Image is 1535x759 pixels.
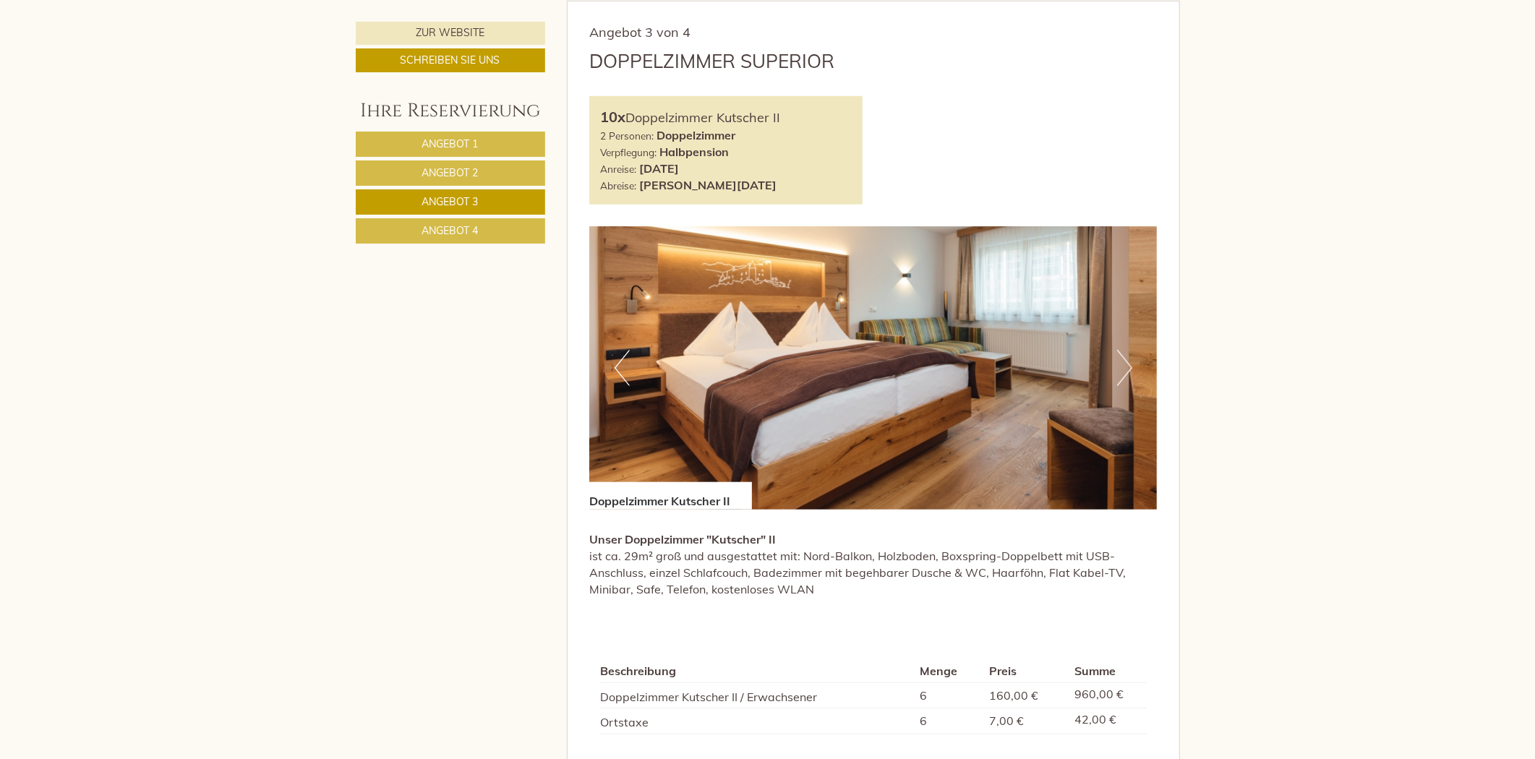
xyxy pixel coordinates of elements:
[983,660,1069,682] th: Preis
[600,129,654,142] small: 2 Personen:
[1069,708,1146,734] td: 42,00 €
[356,22,545,45] a: Zur Website
[639,161,679,176] b: [DATE]
[600,107,852,128] div: Doppelzimmer Kutscher II
[422,195,479,208] span: Angebot 3
[356,98,545,124] div: Ihre Reservierung
[914,708,983,734] td: 6
[356,48,545,72] a: Schreiben Sie uns
[639,178,777,192] b: [PERSON_NAME][DATE]
[600,163,636,175] small: Anreise:
[589,226,1157,510] img: image
[589,531,1158,597] p: ist ca. 29m² groß und ausgestattet mit: Nord-Balkon, Holzboden, Boxspring-Doppelbett mit USB-Ansc...
[600,108,625,126] b: 10x
[1117,350,1132,386] button: Next
[659,145,729,159] b: Halbpension
[422,137,479,150] span: Angebot 1
[1069,682,1146,708] td: 960,00 €
[600,708,914,734] td: Ortstaxe
[914,660,983,682] th: Menge
[914,682,983,708] td: 6
[1069,660,1146,682] th: Summe
[422,166,479,179] span: Angebot 2
[589,482,752,510] div: Doppelzimmer Kutscher II
[589,24,690,40] span: Angebot 3 von 4
[600,682,914,708] td: Doppelzimmer Kutscher II / Erwachsener
[600,660,914,682] th: Beschreibung
[589,48,834,74] div: DOPPELZIMMER SUPERIOR
[589,532,776,546] strong: Unser Doppelzimmer "Kutscher" II
[989,688,1038,703] span: 160,00 €
[615,350,630,386] button: Previous
[657,128,735,142] b: Doppelzimmer
[600,179,636,192] small: Abreise:
[422,224,479,237] span: Angebot 4
[989,713,1024,728] span: 7,00 €
[600,146,657,158] small: Verpflegung:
